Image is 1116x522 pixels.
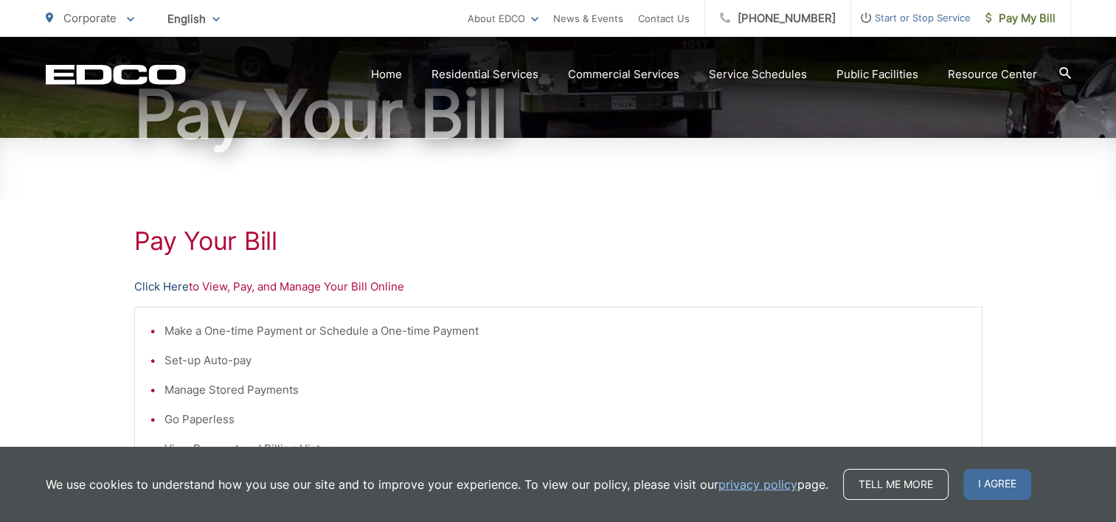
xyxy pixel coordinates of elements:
[164,381,967,399] li: Manage Stored Payments
[843,469,949,500] a: Tell me more
[63,11,117,25] span: Corporate
[718,476,797,493] a: privacy policy
[46,476,828,493] p: We use cookies to understand how you use our site and to improve your experience. To view our pol...
[468,10,538,27] a: About EDCO
[164,440,967,458] li: View Payment and Billing History
[134,226,982,256] h1: Pay Your Bill
[638,10,690,27] a: Contact Us
[371,66,402,83] a: Home
[568,66,679,83] a: Commercial Services
[985,10,1056,27] span: Pay My Bill
[46,77,1071,151] h1: Pay Your Bill
[164,411,967,428] li: Go Paperless
[156,6,231,32] span: English
[963,469,1031,500] span: I agree
[432,66,538,83] a: Residential Services
[948,66,1037,83] a: Resource Center
[46,64,186,85] a: EDCD logo. Return to the homepage.
[553,10,623,27] a: News & Events
[709,66,807,83] a: Service Schedules
[134,278,189,296] a: Click Here
[164,352,967,369] li: Set-up Auto-pay
[134,278,982,296] p: to View, Pay, and Manage Your Bill Online
[836,66,918,83] a: Public Facilities
[164,322,967,340] li: Make a One-time Payment or Schedule a One-time Payment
